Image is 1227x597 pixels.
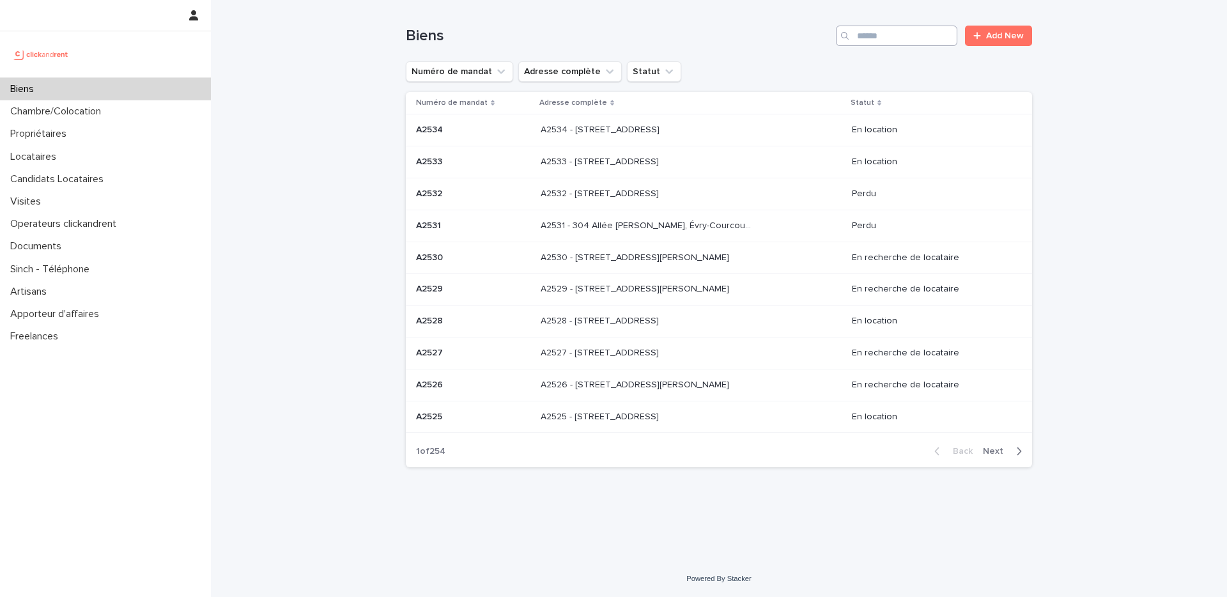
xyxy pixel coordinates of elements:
[5,263,100,275] p: Sinch - Téléphone
[5,330,68,343] p: Freelances
[406,27,831,45] h1: Biens
[541,409,661,423] p: A2525 - [STREET_ADDRESS]
[852,316,1012,327] p: En location
[406,436,456,467] p: 1 of 254
[852,412,1012,423] p: En location
[978,446,1032,457] button: Next
[924,446,978,457] button: Back
[852,348,1012,359] p: En recherche de locataire
[851,96,874,110] p: Statut
[406,337,1032,369] tr: A2527A2527 A2527 - [STREET_ADDRESS]A2527 - [STREET_ADDRESS] En recherche de locataire
[541,281,732,295] p: A2529 - 14 rue Honoré de Balzac, Garges-lès-Gonesse 95140
[406,61,513,82] button: Numéro de mandat
[406,178,1032,210] tr: A2532A2532 A2532 - [STREET_ADDRESS]A2532 - [STREET_ADDRESS] Perdu
[416,409,445,423] p: A2525
[852,125,1012,136] p: En location
[836,26,957,46] input: Search
[416,96,488,110] p: Numéro de mandat
[541,250,732,263] p: A2530 - [STREET_ADDRESS][PERSON_NAME]
[5,286,57,298] p: Artisans
[406,114,1032,146] tr: A2534A2534 A2534 - [STREET_ADDRESS]A2534 - [STREET_ADDRESS] En location
[10,42,72,67] img: UCB0brd3T0yccxBKYDjQ
[541,313,661,327] p: A2528 - [STREET_ADDRESS]
[986,31,1024,40] span: Add New
[5,308,109,320] p: Apporteur d'affaires
[5,105,111,118] p: Chambre/Colocation
[416,377,445,391] p: A2526
[416,250,445,263] p: A2530
[541,186,661,199] p: A2532 - [STREET_ADDRESS]
[541,345,661,359] p: A2527 - [STREET_ADDRESS]
[852,380,1012,391] p: En recherche de locataire
[416,313,445,327] p: A2528
[406,306,1032,337] tr: A2528A2528 A2528 - [STREET_ADDRESS]A2528 - [STREET_ADDRESS] En location
[945,447,973,456] span: Back
[406,210,1032,242] tr: A2531A2531 A2531 - 304 Allée [PERSON_NAME], Évry-Courcouronnes 91000A2531 - 304 Allée [PERSON_NAM...
[406,146,1032,178] tr: A2533A2533 A2533 - [STREET_ADDRESS]A2533 - [STREET_ADDRESS] En location
[518,61,622,82] button: Adresse complète
[5,240,72,252] p: Documents
[852,284,1012,295] p: En recherche de locataire
[406,401,1032,433] tr: A2525A2525 A2525 - [STREET_ADDRESS]A2525 - [STREET_ADDRESS] En location
[5,173,114,185] p: Candidats Locataires
[686,575,751,582] a: Powered By Stacker
[406,242,1032,274] tr: A2530A2530 A2530 - [STREET_ADDRESS][PERSON_NAME]A2530 - [STREET_ADDRESS][PERSON_NAME] En recherch...
[541,154,661,167] p: A2533 - [STREET_ADDRESS]
[416,281,445,295] p: A2529
[416,218,444,231] p: A2531
[5,196,51,208] p: Visites
[852,252,1012,263] p: En recherche de locataire
[5,151,66,163] p: Locataires
[5,83,44,95] p: Biens
[541,377,732,391] p: A2526 - [STREET_ADDRESS][PERSON_NAME]
[983,447,1011,456] span: Next
[965,26,1032,46] a: Add New
[539,96,607,110] p: Adresse complète
[541,218,756,231] p: A2531 - 304 Allée Pablo Neruda, Évry-Courcouronnes 91000
[5,218,127,230] p: Operateurs clickandrent
[416,345,445,359] p: A2527
[541,122,662,136] p: A2534 - 134 Cours Aquitaine, Boulogne-Billancourt 92100
[416,122,445,136] p: A2534
[406,369,1032,401] tr: A2526A2526 A2526 - [STREET_ADDRESS][PERSON_NAME]A2526 - [STREET_ADDRESS][PERSON_NAME] En recherch...
[5,128,77,140] p: Propriétaires
[416,154,445,167] p: A2533
[627,61,681,82] button: Statut
[852,189,1012,199] p: Perdu
[852,221,1012,231] p: Perdu
[852,157,1012,167] p: En location
[406,274,1032,306] tr: A2529A2529 A2529 - [STREET_ADDRESS][PERSON_NAME]A2529 - [STREET_ADDRESS][PERSON_NAME] En recherch...
[416,186,445,199] p: A2532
